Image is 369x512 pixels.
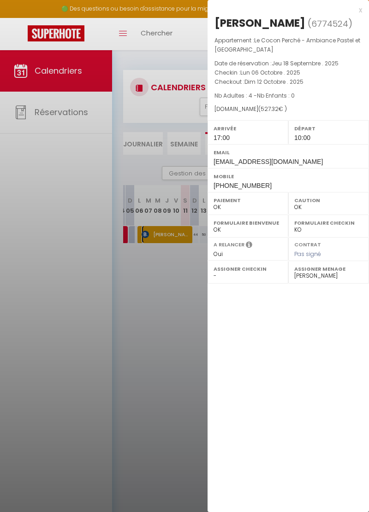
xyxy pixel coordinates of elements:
[214,92,295,99] span: Nb Adultes : 4 -
[294,196,363,205] label: Caution
[214,182,272,189] span: [PHONE_NUMBER]
[272,59,339,67] span: Jeu 18 Septembre . 2025
[214,241,244,249] label: A relancer
[214,36,362,54] p: Appartement :
[214,158,323,165] span: [EMAIL_ADDRESS][DOMAIN_NAME]
[214,59,362,68] p: Date de réservation :
[294,134,310,141] span: 10:00
[294,218,363,227] label: Formulaire Checkin
[258,105,287,113] span: ( € )
[214,196,282,205] label: Paiement
[214,68,362,77] p: Checkin :
[208,5,362,16] div: x
[214,218,282,227] label: Formulaire Bienvenue
[246,241,252,251] i: Sélectionner OUI si vous souhaiter envoyer les séquences de messages post-checkout
[294,250,321,258] span: Pas signé
[214,77,362,87] p: Checkout :
[214,134,230,141] span: 17:00
[214,16,305,30] div: [PERSON_NAME]
[257,92,295,99] span: Nb Enfants : 0
[294,264,363,273] label: Assigner Menage
[214,148,363,157] label: Email
[294,124,363,133] label: Départ
[240,69,300,76] span: Lun 06 Octobre . 2025
[214,105,362,114] div: [DOMAIN_NAME]
[308,17,352,30] span: ( )
[214,36,360,53] span: Le Cocon Perché - Ambiance Pastel et [GEOGRAPHIC_DATA]
[244,78,304,86] span: Dim 12 Octobre . 2025
[214,172,363,181] label: Mobile
[311,18,348,29] span: 6774524
[214,264,282,273] label: Assigner Checkin
[214,124,282,133] label: Arrivée
[261,105,279,113] span: 527.32
[294,241,321,247] label: Contrat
